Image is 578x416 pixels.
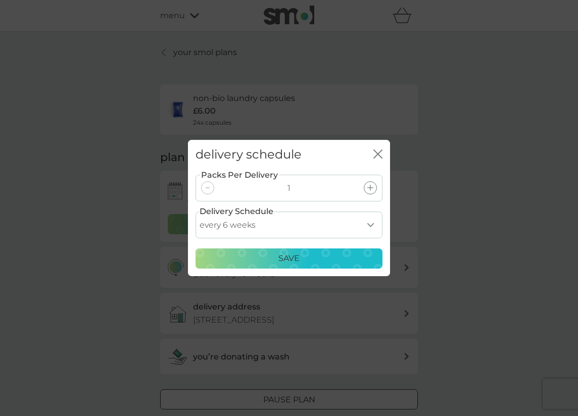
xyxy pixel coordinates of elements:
[373,149,382,160] button: close
[200,169,279,182] label: Packs Per Delivery
[278,252,300,265] p: Save
[287,182,291,195] p: 1
[196,248,382,269] button: Save
[196,147,302,162] h2: delivery schedule
[200,205,273,218] label: Delivery Schedule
